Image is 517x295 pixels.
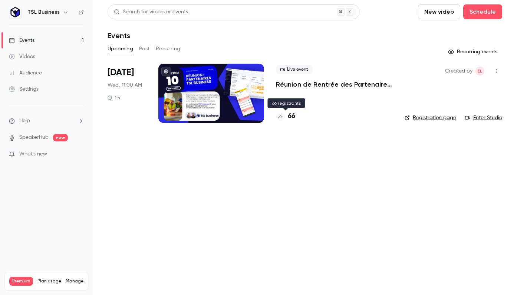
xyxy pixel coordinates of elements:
[108,81,142,89] span: Wed, 11:00 AM
[19,117,30,125] span: Help
[276,65,313,74] span: Live event
[463,4,502,19] button: Schedule
[114,8,188,16] div: Search for videos or events
[108,43,133,55] button: Upcoming
[9,37,34,44] div: Events
[418,4,460,19] button: New video
[53,134,68,141] span: new
[139,43,150,55] button: Past
[9,277,33,286] span: Premium
[9,86,39,93] div: Settings
[276,111,295,121] a: 66
[108,31,130,40] h1: Events
[475,67,484,76] span: Elodie Lecocq
[75,151,84,158] iframe: Noticeable Trigger
[37,278,61,284] span: Plan usage
[288,111,295,121] h4: 66
[405,114,456,121] a: Registration page
[478,67,482,76] span: EL
[66,278,83,284] a: Manage
[9,69,42,77] div: Audience
[108,95,120,101] div: 1 h
[156,43,181,55] button: Recurring
[445,67,472,76] span: Created by
[465,114,502,121] a: Enter Studio
[276,80,393,89] a: Réunion de Rentrée des Partenaires TSL Business - 10 Septembre 2025 à 11h
[445,46,502,58] button: Recurring events
[108,64,146,123] div: Sep 10 Wed, 11:00 AM (Europe/Paris)
[108,67,134,78] span: [DATE]
[19,150,47,158] span: What's new
[9,6,21,18] img: TSL Business
[9,53,35,60] div: Videos
[9,117,84,125] li: help-dropdown-opener
[27,9,60,16] h6: TSL Business
[19,134,49,141] a: SpeakerHub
